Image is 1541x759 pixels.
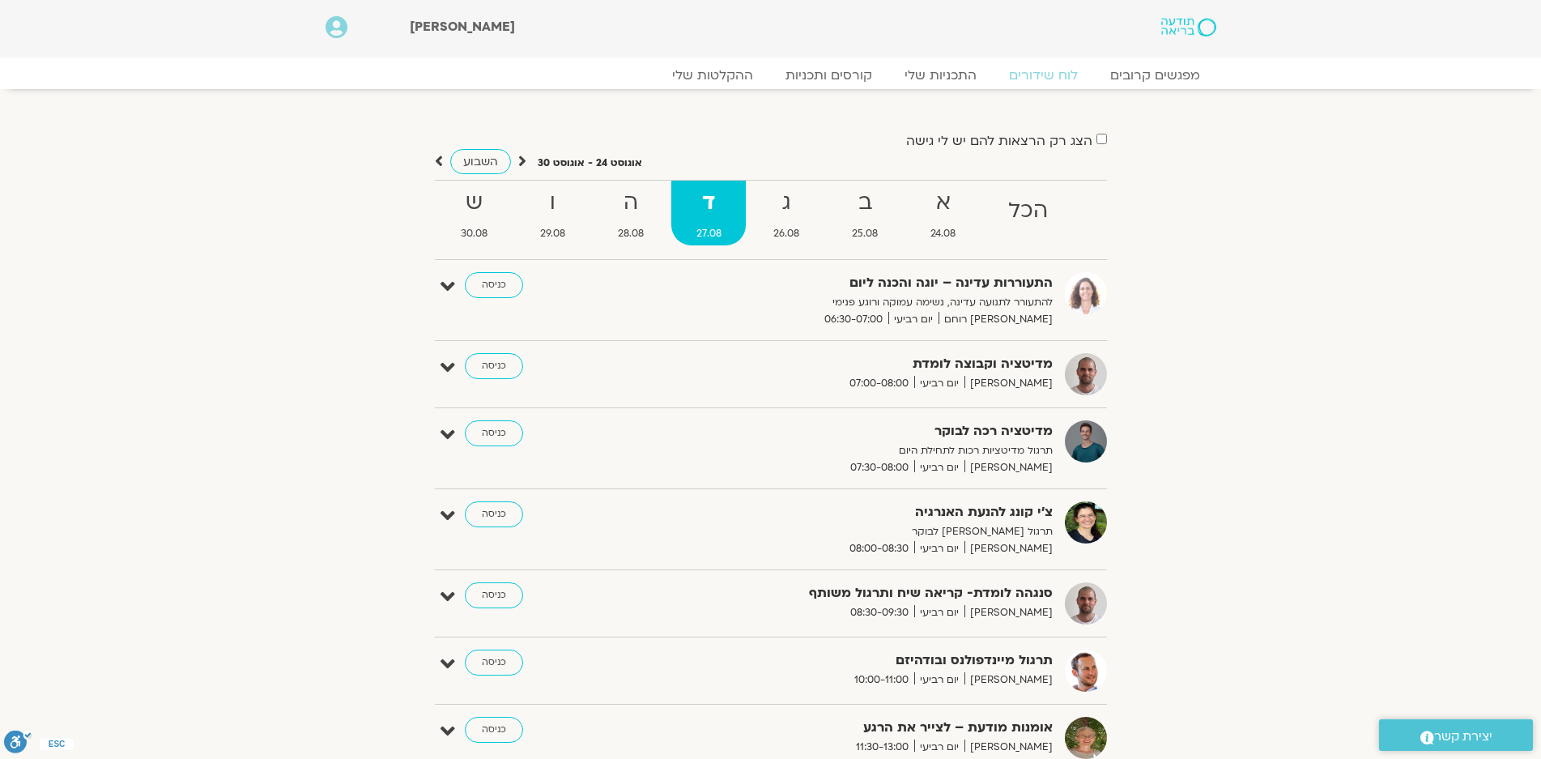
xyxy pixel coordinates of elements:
[656,353,1053,375] strong: מדיטציה וקבוצה לומדת
[1379,719,1533,751] a: יצירת קשר
[656,442,1053,459] p: תרגול מדיטציות רכות לתחילת היום
[939,311,1053,328] span: [PERSON_NAME] רוחם
[410,18,515,36] span: [PERSON_NAME]
[984,193,1073,229] strong: הכל
[749,225,824,242] span: 26.08
[326,67,1216,83] nav: Menu
[914,540,964,557] span: יום רביעי
[828,225,903,242] span: 25.08
[436,181,513,245] a: ש30.08
[819,311,888,328] span: 06:30-07:00
[436,185,513,221] strong: ש
[450,149,511,174] a: השבוע
[593,225,668,242] span: 28.08
[1094,67,1216,83] a: מפגשים קרובים
[465,353,523,379] a: כניסה
[906,185,981,221] strong: א
[914,672,964,689] span: יום רביעי
[964,375,1053,392] span: [PERSON_NAME]
[914,375,964,392] span: יום רביעי
[769,67,888,83] a: קורסים ותכניות
[906,181,981,245] a: א24.08
[515,185,590,221] strong: ו
[914,459,964,476] span: יום רביעי
[906,134,1092,148] label: הצג רק הרצאות להם יש לי גישה
[593,185,668,221] strong: ה
[849,672,914,689] span: 10:00-11:00
[465,272,523,298] a: כניסה
[671,185,746,221] strong: ד
[465,501,523,527] a: כניסה
[671,225,746,242] span: 27.08
[656,650,1053,672] strong: תרגול מיינדפולנס ובודהיזם
[845,459,914,476] span: 07:30-08:00
[964,672,1053,689] span: [PERSON_NAME]
[914,604,964,621] span: יום רביעי
[964,739,1053,756] span: [PERSON_NAME]
[656,67,769,83] a: ההקלטות שלי
[436,225,513,242] span: 30.08
[993,67,1094,83] a: לוח שידורים
[656,717,1053,739] strong: אומנות מודעת – לצייר את הרגע
[656,582,1053,604] strong: סנגהה לומדת- קריאה שיח ותרגול משותף
[465,717,523,743] a: כניסה
[964,459,1053,476] span: [PERSON_NAME]
[964,604,1053,621] span: [PERSON_NAME]
[749,185,824,221] strong: ג
[465,650,523,676] a: כניסה
[850,739,914,756] span: 11:30-13:00
[656,272,1053,294] strong: התעוררות עדינה – יוגה והכנה ליום
[749,181,824,245] a: ג26.08
[888,67,993,83] a: התכניות שלי
[515,181,590,245] a: ו29.08
[593,181,668,245] a: ה28.08
[906,225,981,242] span: 24.08
[1434,726,1492,748] span: יצירת קשר
[671,181,746,245] a: ד27.08
[984,181,1073,245] a: הכל
[656,294,1053,311] p: להתעורר לתנועה עדינה, נשימה עמוקה ורוגע פנימי
[844,540,914,557] span: 08:00-08:30
[964,540,1053,557] span: [PERSON_NAME]
[914,739,964,756] span: יום רביעי
[656,420,1053,442] strong: מדיטציה רכה לבוקר
[465,582,523,608] a: כניסה
[656,523,1053,540] p: תרגול [PERSON_NAME] לבוקר
[538,155,642,172] p: אוגוסט 24 - אוגוסט 30
[656,501,1053,523] strong: צ'י קונג להנעת האנרגיה
[828,185,903,221] strong: ב
[463,154,498,169] span: השבוע
[515,225,590,242] span: 29.08
[888,311,939,328] span: יום רביעי
[828,181,903,245] a: ב25.08
[465,420,523,446] a: כניסה
[844,375,914,392] span: 07:00-08:00
[845,604,914,621] span: 08:30-09:30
